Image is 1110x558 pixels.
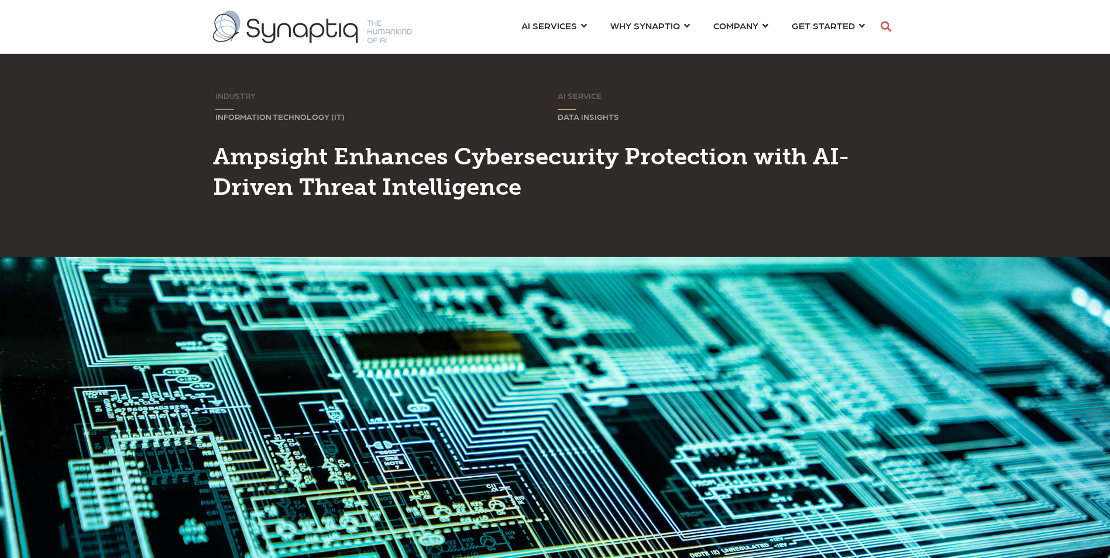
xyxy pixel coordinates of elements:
[610,18,680,33] span: WHY SYNAPTIQ
[510,6,877,48] nav: menu
[713,18,758,33] span: COMPANY
[713,15,768,36] a: COMPANY
[215,91,256,100] span: INDUSTRY
[213,11,412,43] img: synaptiq logo-2
[558,109,576,111] svg: Sorry, your browser does not support inline SVG.
[610,15,690,36] a: WHY SYNAPTIQ
[521,15,587,36] a: AI SERVICES
[558,112,619,121] span: DATA INSIGHTS
[521,18,577,33] span: AI SERVICES
[213,142,850,201] span: Ampsight Enhances Cybersecurity Protection with AI-Driven Threat Intelligence
[792,15,865,36] a: GET STARTED
[558,91,602,100] span: AI SERVICE
[215,112,345,121] span: INFORMATION TECHNOLOGY (IT)
[215,109,234,111] svg: Sorry, your browser does not support inline SVG.
[792,18,855,33] span: GET STARTED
